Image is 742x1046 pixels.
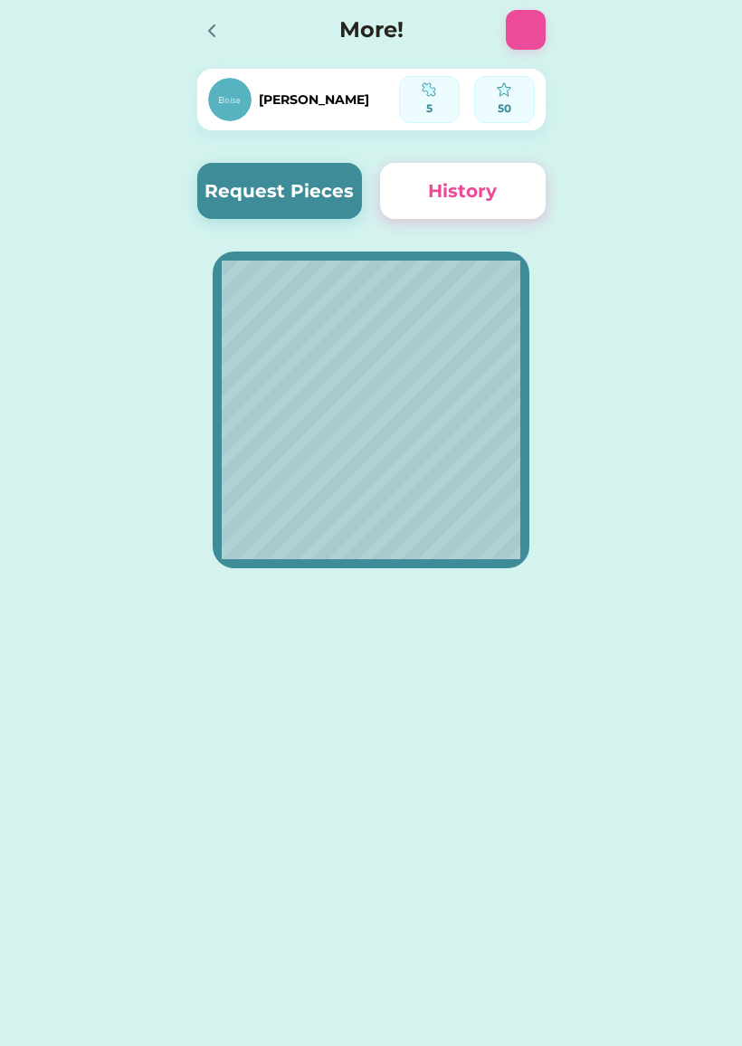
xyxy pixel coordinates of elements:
button: Request Pieces [197,163,363,219]
img: programming-module-puzzle-1--code-puzzle-module-programming-plugin-piece.svg [422,82,436,97]
img: interface-favorite-star--reward-rating-rate-social-star-media-favorite-like-stars.svg [497,82,511,97]
img: add%201.svg [515,19,537,41]
div: 5 [405,100,453,117]
div: [PERSON_NAME] [259,90,369,109]
h4: More! [255,14,488,46]
button: History [380,163,546,219]
div: 50 [480,100,528,117]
